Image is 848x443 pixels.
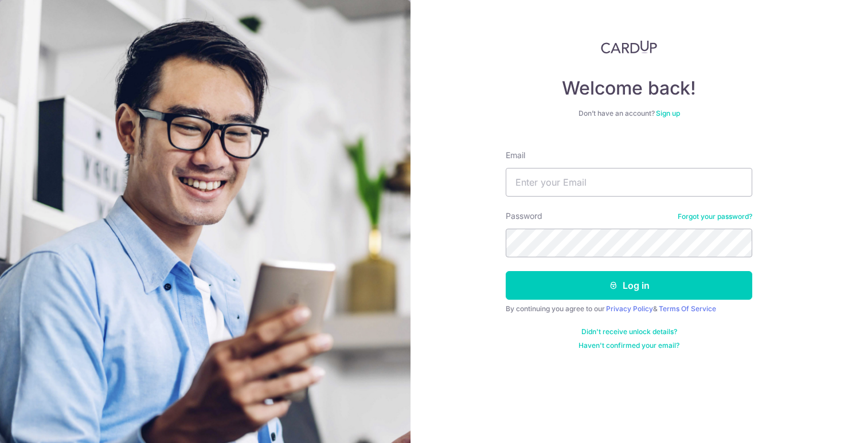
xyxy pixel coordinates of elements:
a: Didn't receive unlock details? [581,327,677,336]
a: Haven't confirmed your email? [579,341,679,350]
label: Password [506,210,542,222]
input: Enter your Email [506,168,752,197]
h4: Welcome back! [506,77,752,100]
a: Sign up [656,109,680,117]
img: CardUp Logo [601,40,657,54]
button: Log in [506,271,752,300]
a: Terms Of Service [659,304,716,313]
label: Email [506,150,525,161]
a: Forgot your password? [678,212,752,221]
div: By continuing you agree to our & [506,304,752,313]
a: Privacy Policy [606,304,653,313]
div: Don’t have an account? [506,109,752,118]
